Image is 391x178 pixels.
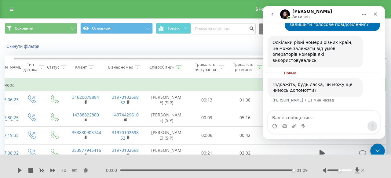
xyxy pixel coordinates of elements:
[2,94,14,106] div: 18:06:23
[188,144,226,162] td: 00:21
[145,109,188,126] td: [PERSON_NAME] (SIP)
[72,94,99,100] a: 31620078884
[72,112,99,118] a: 14388822880
[188,109,226,126] td: 00:09
[112,147,139,158] a: 3197010269852
[61,167,66,173] span: 1 x
[112,94,139,105] a: 3197010269852
[292,169,295,172] div: Accessibility label
[75,65,87,70] div: Клієнт
[149,65,174,70] div: Співробітник
[47,65,59,70] div: Статус
[338,169,341,172] div: Accessibility label
[15,26,33,31] span: Основний
[168,26,180,30] span: Графік
[226,109,264,126] td: 05:16
[5,44,42,49] button: Скинути фільтри
[108,65,133,70] div: Бізнес номер
[72,147,101,153] a: 353877945416
[191,23,256,34] input: Пошук за номером
[263,6,385,139] iframe: Intercom live chat
[156,23,191,34] button: Графік
[259,7,304,12] span: Реферальна програма
[145,144,188,162] td: [PERSON_NAME] (SIP)
[2,147,14,159] div: 17:08:32
[2,112,14,124] div: 17:30:25
[188,126,226,144] td: 00:06
[72,130,101,135] a: 353830903744
[24,62,37,72] div: Тип дзвінка
[145,91,188,109] td: [PERSON_NAME] (SIP)
[5,23,77,34] button: Основний
[112,130,139,141] a: 3197010269852
[226,126,264,144] td: 00:42
[80,23,153,34] button: Основний
[188,91,226,109] td: 00:13
[231,62,255,72] div: Тривалість розмови
[145,126,188,144] td: [PERSON_NAME] (SIP)
[112,112,139,118] a: 14374429610
[106,167,120,173] span: 00:00
[370,144,385,158] iframe: Intercom live chat
[259,23,292,34] button: Експорт
[226,91,264,109] td: 01:08
[193,62,217,72] div: Тривалість очікування
[226,144,264,162] td: 02:02
[2,130,14,141] div: 17:19:35
[297,167,308,173] span: 01:09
